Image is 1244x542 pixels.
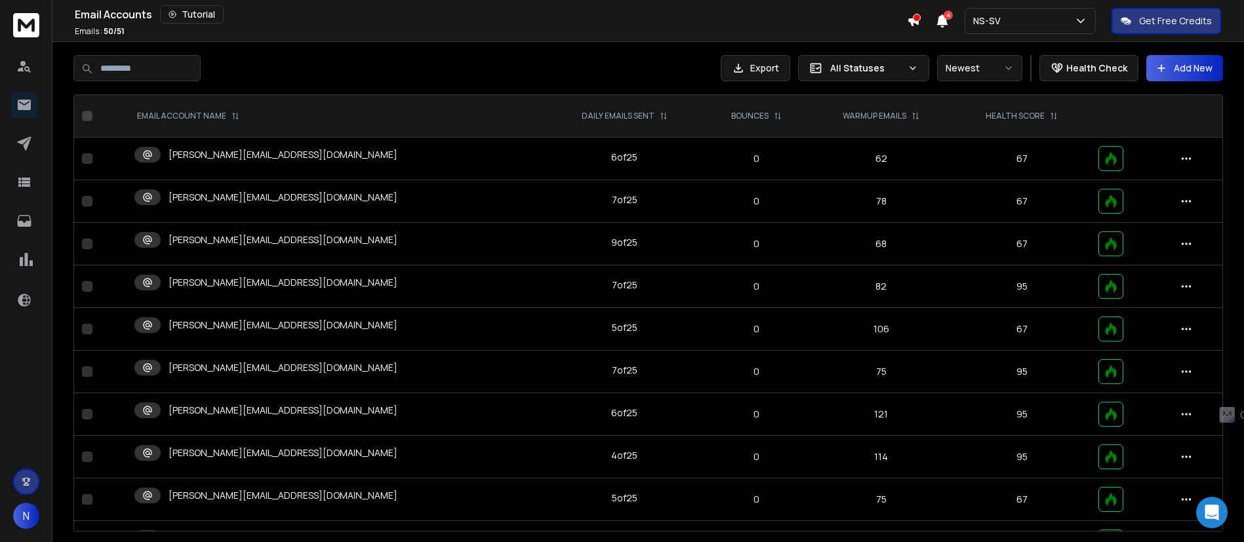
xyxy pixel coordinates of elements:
[137,111,239,121] div: EMAIL ACCOUNT NAME
[830,62,902,75] p: All Statuses
[721,55,790,81] button: Export
[953,265,1091,308] td: 95
[712,152,801,165] p: 0
[809,180,953,223] td: 78
[712,195,801,208] p: 0
[944,10,953,20] span: 4
[1039,55,1138,81] button: Health Check
[160,5,224,24] button: Tutorial
[809,138,953,180] td: 62
[712,237,801,250] p: 0
[104,26,125,37] span: 50 / 51
[1112,8,1221,34] button: Get Free Credits
[712,322,801,336] p: 0
[612,193,637,206] div: 7 of 25
[809,308,953,351] td: 106
[712,280,801,293] p: 0
[953,138,1091,180] td: 67
[1066,62,1127,75] p: Health Check
[612,492,637,505] div: 5 of 25
[169,191,397,204] p: [PERSON_NAME][EMAIL_ADDRESS][DOMAIN_NAME]
[953,351,1091,393] td: 95
[612,279,637,292] div: 7 of 25
[843,111,906,121] p: WARMUP EMAILS
[169,148,397,161] p: [PERSON_NAME][EMAIL_ADDRESS][DOMAIN_NAME]
[1146,55,1223,81] button: Add New
[75,26,125,37] p: Emails :
[937,55,1022,81] button: Newest
[611,236,637,249] div: 9 of 25
[169,233,397,246] p: [PERSON_NAME][EMAIL_ADDRESS][DOMAIN_NAME]
[712,493,801,506] p: 0
[75,5,907,24] div: Email Accounts
[712,365,801,378] p: 0
[611,406,637,419] div: 6 of 25
[809,478,953,521] td: 75
[582,111,654,121] p: DAILY EMAILS SENT
[169,276,397,289] p: [PERSON_NAME][EMAIL_ADDRESS][DOMAIN_NAME]
[973,14,1006,28] p: NS-SV
[731,111,769,121] p: BOUNCES
[169,489,397,502] p: [PERSON_NAME][EMAIL_ADDRESS][DOMAIN_NAME]
[13,503,39,529] button: N
[611,449,637,462] div: 4 of 25
[169,319,397,332] p: [PERSON_NAME][EMAIL_ADDRESS][DOMAIN_NAME]
[169,361,397,374] p: [PERSON_NAME][EMAIL_ADDRESS][DOMAIN_NAME]
[612,364,637,377] div: 7 of 25
[953,436,1091,478] td: 95
[809,351,953,393] td: 75
[953,180,1091,223] td: 67
[809,223,953,265] td: 68
[712,408,801,421] p: 0
[612,321,637,334] div: 5 of 25
[953,223,1091,265] td: 67
[712,450,801,463] p: 0
[953,308,1091,351] td: 67
[169,404,397,417] p: [PERSON_NAME][EMAIL_ADDRESS][DOMAIN_NAME]
[169,446,397,459] p: [PERSON_NAME][EMAIL_ADDRESS][DOMAIN_NAME]
[1139,14,1212,28] p: Get Free Credits
[953,478,1091,521] td: 67
[986,111,1045,121] p: HEALTH SCORE
[809,265,953,308] td: 82
[953,393,1091,436] td: 95
[809,436,953,478] td: 114
[1196,497,1228,528] div: Open Intercom Messenger
[611,151,637,164] div: 6 of 25
[809,393,953,436] td: 121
